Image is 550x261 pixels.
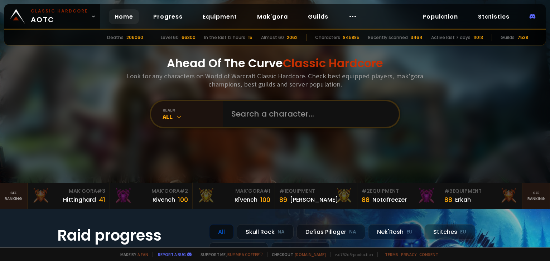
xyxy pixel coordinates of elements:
div: Hittinghard [63,195,96,204]
div: [PERSON_NAME] [290,195,338,204]
div: Equipment [444,187,518,195]
div: Level 60 [161,34,179,41]
div: Stitches [424,224,475,240]
a: Mak'Gora#2Rivench100 [110,183,192,209]
small: NA [349,228,356,236]
div: 11013 [473,34,483,41]
a: Guilds [302,9,334,24]
div: Almost 60 [261,34,284,41]
span: Support me, [196,252,263,257]
div: Doomhowl [209,242,268,258]
div: 7538 [517,34,528,41]
a: #1Equipment89[PERSON_NAME] [275,183,357,209]
div: Equipment [362,187,435,195]
div: 88 [444,195,452,205]
span: Checkout [267,252,326,257]
a: Population [417,9,464,24]
span: # 3 [97,187,105,194]
a: Buy me a coffee [227,252,263,257]
a: Home [109,9,139,24]
a: Mak'gora [251,9,294,24]
div: 845885 [343,34,360,41]
span: # 2 [180,187,188,194]
div: Rivench [153,195,175,204]
div: 100 [178,195,188,205]
div: Mak'Gora [197,187,270,195]
a: Privacy [401,252,416,257]
div: Notafreezer [372,195,407,204]
a: Classic HardcoreAOTC [4,4,100,29]
div: Rîvench [235,195,257,204]
div: All [209,224,234,240]
a: Equipment [197,9,243,24]
div: 100 [260,195,270,205]
span: # 1 [264,187,270,194]
div: realm [163,107,223,113]
input: Search a character... [227,101,390,127]
div: Deaths [107,34,124,41]
div: Skull Rock [237,224,294,240]
small: EU [315,247,321,254]
a: #2Equipment88Notafreezer [357,183,440,209]
div: 15 [248,34,252,41]
small: EU [406,228,412,236]
a: Consent [419,252,438,257]
div: Nek'Rosh [368,224,421,240]
div: Characters [315,34,340,41]
small: Classic Hardcore [31,8,88,14]
div: In the last 12 hours [204,34,245,41]
div: Erkah [455,195,471,204]
a: Seeranking [522,183,550,209]
div: Active last 7 days [431,34,471,41]
h1: Raid progress [57,224,201,247]
span: # 1 [279,187,286,194]
div: Soulseeker [271,242,330,258]
div: Guilds [501,34,515,41]
div: 2062 [287,34,298,41]
h3: Look for any characters on World of Warcraft Classic Hardcore. Check best equipped players, mak'g... [124,72,426,88]
span: # 2 [362,187,370,194]
div: Mak'Gora [114,187,188,195]
a: [DOMAIN_NAME] [295,252,326,257]
div: 206060 [126,34,143,41]
a: Report a bug [158,252,186,257]
span: # 3 [444,187,453,194]
a: Progress [148,9,188,24]
a: #3Equipment88Erkah [440,183,522,209]
span: AOTC [31,8,88,25]
div: 88 [362,195,370,205]
div: 3464 [411,34,423,41]
small: NA [278,228,285,236]
h1: Ahead Of The Curve [167,55,383,72]
div: 66300 [182,34,196,41]
a: Mak'Gora#1Rîvench100 [193,183,275,209]
div: 41 [99,195,105,205]
div: 89 [279,195,287,205]
a: Statistics [472,9,515,24]
div: Equipment [279,187,353,195]
small: EU [460,228,466,236]
a: Mak'Gora#3Hittinghard41 [28,183,110,209]
span: Classic Hardcore [283,55,383,71]
span: v. d752d5 - production [330,252,373,257]
div: All [163,113,223,121]
div: Defias Pillager [296,224,365,240]
span: Made by [116,252,148,257]
div: Mak'Gora [32,187,105,195]
a: Terms [385,252,398,257]
a: a fan [137,252,148,257]
div: Recently scanned [368,34,408,41]
small: NA [252,247,259,254]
